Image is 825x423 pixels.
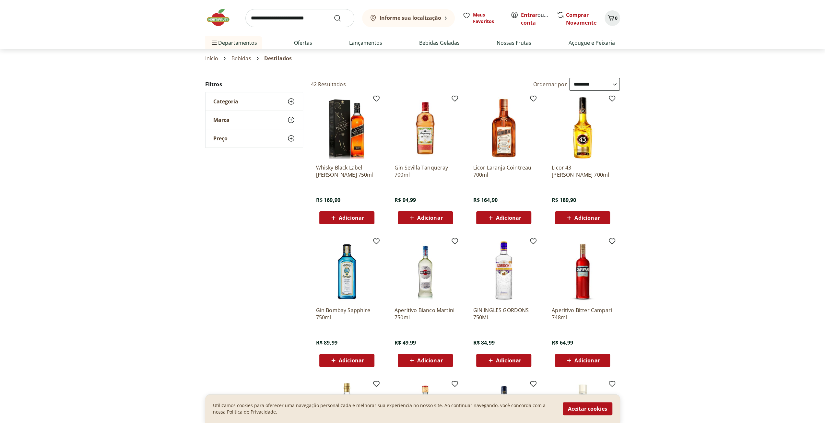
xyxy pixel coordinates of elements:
[521,11,550,27] span: ou
[496,215,521,220] span: Adicionar
[473,164,535,178] a: Licor Laranja Cointreau 700ml
[294,39,312,47] a: Ofertas
[496,358,521,363] span: Adicionar
[419,39,460,47] a: Bebidas Geladas
[213,402,555,415] p: Utilizamos cookies para oferecer uma navegação personalizada e melhorar sua experiencia no nosso ...
[398,211,453,224] button: Adicionar
[206,129,303,147] button: Preço
[380,14,441,21] b: Informe sua localização
[213,117,230,123] span: Marca
[395,196,416,204] span: R$ 94,99
[552,307,613,321] a: Aperitivo Bitter Campari 748ml
[555,354,610,367] button: Adicionar
[552,164,613,178] a: Licor 43 [PERSON_NAME] 700ml
[417,215,442,220] span: Adicionar
[316,164,378,178] a: Whisky Black Label [PERSON_NAME] 750ml
[497,39,531,47] a: Nossas Frutas
[213,135,228,142] span: Preço
[395,164,456,178] a: Gin Sevilla Tanqueray 700ml
[349,39,382,47] a: Lançamentos
[473,196,497,204] span: R$ 164,90
[473,240,535,301] img: GIN INGLES GORDONS 750ML
[339,358,364,363] span: Adicionar
[316,240,378,301] img: Gin Bombay Sapphire 750ml
[395,339,416,346] span: R$ 49,99
[574,215,600,220] span: Adicionar
[231,55,251,61] a: Bebidas
[521,11,537,18] a: Entrar
[316,196,340,204] span: R$ 169,90
[362,9,455,27] button: Informe sua localização
[339,215,364,220] span: Adicionar
[476,211,531,224] button: Adicionar
[395,240,456,301] img: Aperitivo Bianco Martini 750ml
[473,339,494,346] span: R$ 84,99
[334,14,349,22] button: Submit Search
[521,11,557,26] a: Criar conta
[463,12,503,25] a: Meus Favoritos
[605,10,620,26] button: Carrinho
[473,307,535,321] a: GIN INGLES GORDONS 750ML
[319,354,374,367] button: Adicionar
[555,211,610,224] button: Adicionar
[210,35,257,51] span: Departamentos
[311,81,346,88] h2: 42 Resultados
[316,339,337,346] span: R$ 89,99
[264,55,292,61] span: Destilados
[568,39,615,47] a: Açougue e Peixaria
[566,11,596,26] a: Comprar Novamente
[552,196,576,204] span: R$ 189,90
[210,35,218,51] button: Menu
[473,12,503,25] span: Meus Favoritos
[206,111,303,129] button: Marca
[417,358,442,363] span: Adicionar
[213,98,238,105] span: Categoria
[205,55,218,61] a: Início
[245,9,354,27] input: search
[395,307,456,321] a: Aperitivo Bianco Martini 750ml
[205,8,238,27] img: Hortifruti
[574,358,600,363] span: Adicionar
[563,402,612,415] button: Aceitar cookies
[206,92,303,111] button: Categoria
[533,81,567,88] label: Ordernar por
[552,339,573,346] span: R$ 64,99
[552,97,613,159] img: Licor 43 Diego Zamora 700ml
[395,97,456,159] img: Gin Sevilla Tanqueray 700ml
[398,354,453,367] button: Adicionar
[316,97,378,159] img: Whisky Black Label Johnnie Walker 750ml
[552,240,613,301] img: Aperitivo Bitter Campari 748ml
[615,15,618,21] span: 0
[316,307,378,321] a: Gin Bombay Sapphire 750ml
[205,78,303,91] h2: Filtros
[473,97,535,159] img: Licor Laranja Cointreau 700ml
[476,354,531,367] button: Adicionar
[319,211,374,224] button: Adicionar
